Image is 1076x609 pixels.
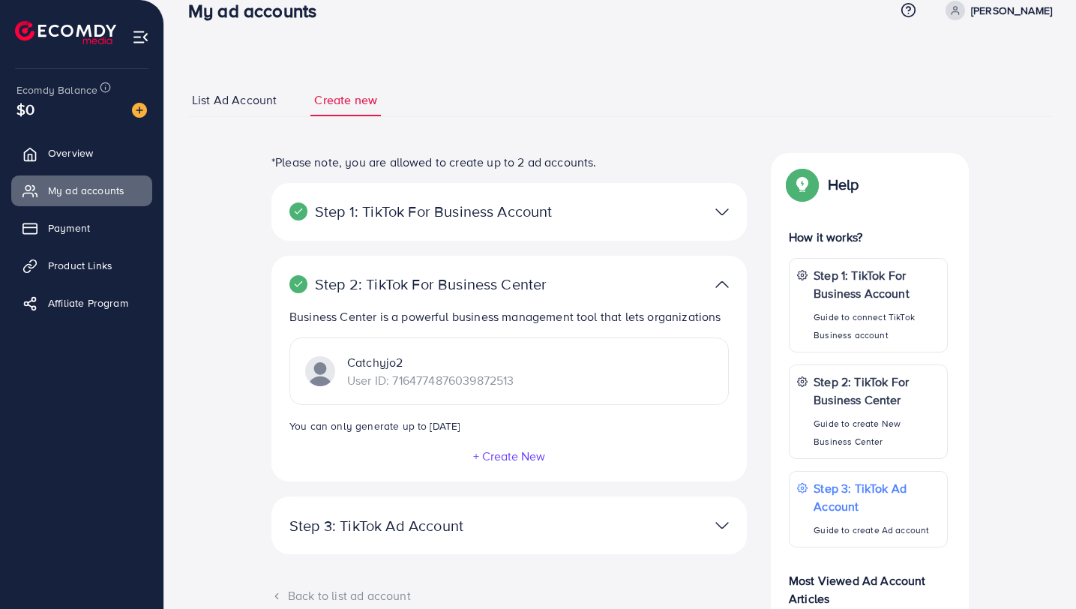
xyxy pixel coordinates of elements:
[48,183,124,198] span: My ad accounts
[289,517,574,535] p: Step 3: TikTok Ad Account
[715,274,729,295] img: TikTok partner
[305,356,335,386] img: TikTok partner
[715,514,729,536] img: TikTok partner
[132,28,149,46] img: menu
[814,479,940,515] p: Step 3: TikTok Ad Account
[715,201,729,223] img: TikTok partner
[11,288,152,318] a: Affiliate Program
[11,175,152,205] a: My ad accounts
[289,418,460,433] small: You can only generate up to [DATE]
[828,175,859,193] p: Help
[314,91,377,109] span: Create new
[814,415,940,451] p: Guide to create New Business Center
[15,21,116,44] img: logo
[48,145,93,160] span: Overview
[472,449,546,463] button: + Create New
[271,587,747,604] div: Back to list ad account
[814,521,940,539] p: Guide to create Ad account
[132,103,147,118] img: image
[347,353,514,371] p: Catchyjo2
[814,308,940,344] p: Guide to connect TikTok Business account
[971,1,1052,19] p: [PERSON_NAME]
[289,202,574,220] p: Step 1: TikTok For Business Account
[347,371,514,389] p: User ID: 7164774876039872513
[48,295,128,310] span: Affiliate Program
[271,153,747,171] p: *Please note, you are allowed to create up to 2 ad accounts.
[289,275,574,293] p: Step 2: TikTok For Business Center
[192,91,277,109] span: List Ad Account
[289,307,729,325] p: Business Center is a powerful business management tool that lets organizations
[16,98,34,120] span: $0
[48,220,90,235] span: Payment
[1012,541,1065,598] iframe: To enrich screen reader interactions, please activate Accessibility in Grammarly extension settings
[48,258,112,273] span: Product Links
[940,1,1052,20] a: [PERSON_NAME]
[11,213,152,243] a: Payment
[789,171,816,198] img: Popup guide
[16,82,97,97] span: Ecomdy Balance
[11,138,152,168] a: Overview
[789,559,948,607] p: Most Viewed Ad Account Articles
[789,228,948,246] p: How it works?
[11,250,152,280] a: Product Links
[814,266,940,302] p: Step 1: TikTok For Business Account
[814,373,940,409] p: Step 2: TikTok For Business Center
